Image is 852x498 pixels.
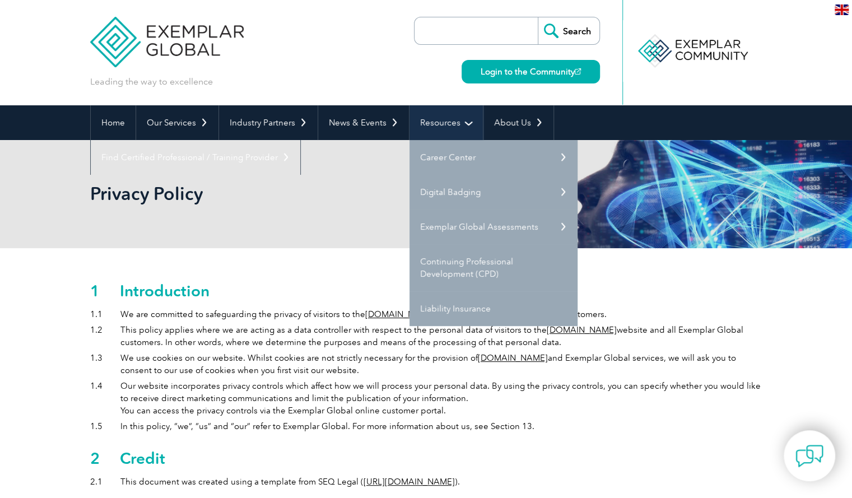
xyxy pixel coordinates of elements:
img: en [835,4,849,15]
div: We are committed to safeguarding the privacy of visitors to the website and all Exemplar Global c... [120,308,607,320]
a: Career Center [409,140,578,175]
a: Our Services [136,105,218,140]
a: [DOMAIN_NAME] [365,309,435,319]
a: Continuing Professional Development (CPD) [409,244,578,291]
div: This document was created using a template from SEQ Legal ( ). [120,476,460,488]
div: This policy applies where we are acting as a data controller with respect to the personal data of... [120,324,762,348]
a: [DOMAIN_NAME] [547,325,617,335]
h2: Credit [120,449,165,468]
a: Digital Badging [409,175,578,210]
a: [DOMAIN_NAME] [478,353,548,363]
a: Liability Insurance [409,291,578,326]
a: Home [91,105,136,140]
h2: Introduction [120,281,209,300]
input: Search [538,17,599,44]
div: Our website incorporates privacy controls which affect how we will process your personal data. By... [120,380,762,417]
div: We use cookies on our website. Whilst cookies are not strictly necessary for the provision of and... [120,352,762,376]
a: About Us [483,105,553,140]
a: Resources [409,105,483,140]
div: In this policy, “we”, “us” and “our” refer to Exemplar Global. For more information about us, see... [120,420,534,432]
a: Login to the Community [462,60,600,83]
a: Industry Partners [219,105,318,140]
a: [URL][DOMAIN_NAME] [364,477,455,487]
a: News & Events [318,105,409,140]
img: open_square.png [575,68,581,75]
img: contact-chat.png [795,442,823,470]
a: Exemplar Global Assessments [409,210,578,244]
p: Leading the way to excellence [90,76,213,88]
a: Find Certified Professional / Training Provider [91,140,300,175]
h2: Privacy Policy [90,183,203,204]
